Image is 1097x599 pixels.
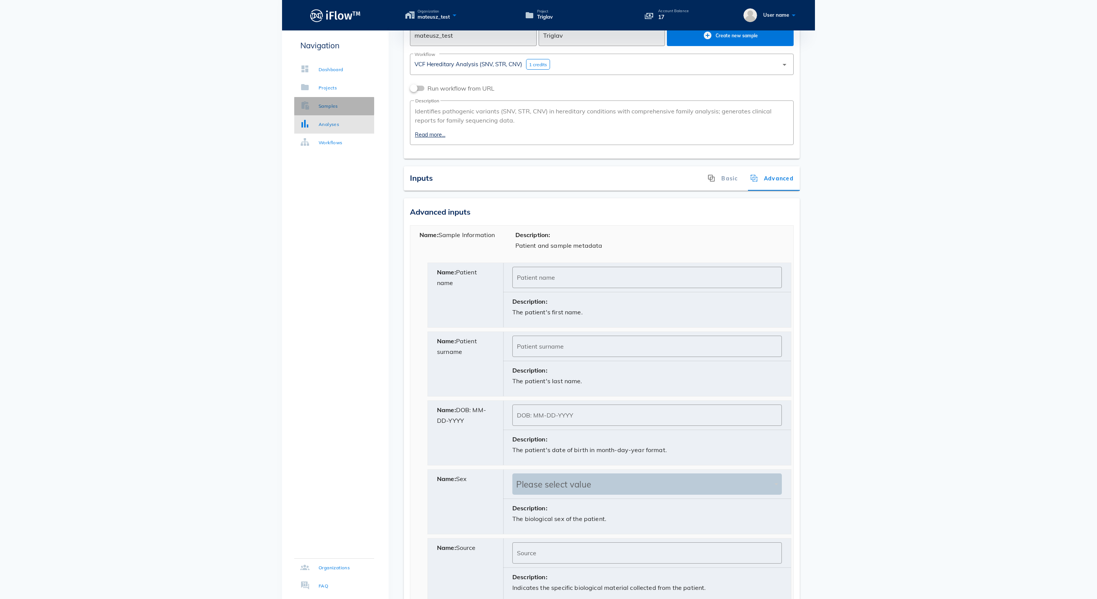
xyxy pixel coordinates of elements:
[415,131,789,139] span: Read more...
[537,10,553,13] span: Project
[512,307,782,317] p: The patient's first name.
[282,7,389,24] a: Logo
[319,102,338,110] div: Samples
[410,54,794,75] div: WorkflowVCF Hereditary Analysis (SNV, STR, CNV)1 credits
[512,582,782,593] p: Indicates the specific biological material collected from the patient.
[437,337,456,345] b: Name:
[743,8,757,22] img: User name
[410,226,506,261] div: Sample Information
[319,66,343,73] div: Dashboard
[702,166,744,191] div: Basic
[437,475,456,483] b: Name:
[294,40,374,51] p: Navigation
[512,435,547,443] b: Description:
[427,84,497,92] label: Run workflow from URL
[512,504,547,512] b: Description:
[512,366,547,374] b: Description:
[529,62,547,67] span: 1 credits
[319,582,328,590] div: FAQ
[428,263,504,327] div: Patient name
[744,166,800,191] div: Advanced
[763,12,789,18] span: User name
[319,121,339,128] div: Analyses
[428,470,504,534] div: Sex
[415,51,435,57] label: Workflow
[410,173,433,183] span: Inputs
[673,31,788,40] span: Create new sample
[512,444,782,455] p: The patient's date of birth in month-day-year format.
[415,107,789,125] p: Identifies pathogenic variants (SNV, STR, CNV) in hereditary conditions with comprehensive family...
[658,13,689,21] p: 17
[437,544,456,551] b: Name:
[437,406,456,414] b: Name:
[512,573,547,581] b: Description:
[428,332,504,396] div: Patient surname
[515,240,784,251] p: Patient and sample metadata
[418,13,450,21] span: mateusz_test
[419,231,438,239] b: Name:
[515,231,550,239] b: Description:
[319,564,350,572] div: Organizations
[428,401,504,465] div: DOB: MM-DD-YYYY
[414,99,440,103] span: Description
[319,84,337,92] div: Projects
[512,376,782,386] p: The patient's last name.
[319,139,343,147] div: Workflows
[410,207,470,217] span: Advanced inputs
[780,60,789,69] i: arrow_drop_down
[537,13,553,21] span: Triglav
[667,25,794,46] button: Create new sample
[415,61,522,68] span: VCF Hereditary Analysis (SNV, STR, CNV)
[512,513,782,524] p: The biological sex of the patient.
[512,298,547,305] b: Description:
[658,9,689,13] p: Account Balance
[418,10,450,13] span: Organization
[437,268,456,276] b: Name:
